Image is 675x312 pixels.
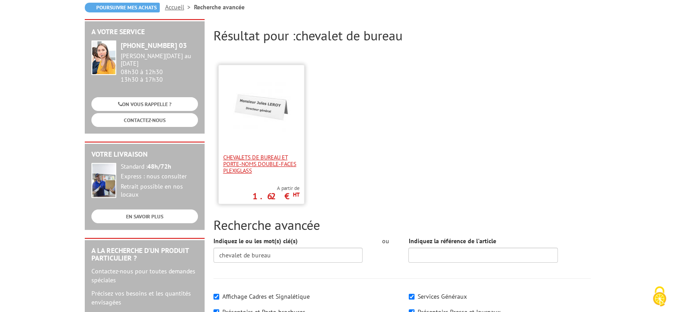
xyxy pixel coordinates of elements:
span: A partir de [253,185,300,192]
img: Chevalets de bureau et porte-noms double-faces plexiglass [233,79,290,136]
span: Chevalets de bureau et porte-noms double-faces plexiglass [223,154,300,174]
p: 1.62 € [253,194,300,199]
p: Précisez vos besoins et les quantités envisagées [91,289,198,307]
a: Chevalets de bureau et porte-noms double-faces plexiglass [219,154,304,174]
img: widget-service.jpg [91,40,116,75]
p: Contactez-nous pour toutes demandes spéciales [91,267,198,284]
label: Indiquez la référence de l'article [408,237,496,245]
h2: A la recherche d'un produit particulier ? [91,247,198,262]
a: ON VOUS RAPPELLE ? [91,97,198,111]
li: Recherche avancée [194,3,245,12]
a: Poursuivre mes achats [85,3,160,12]
strong: 48h/72h [147,162,171,170]
a: Accueil [165,3,194,11]
span: chevalet de bureau [296,27,403,44]
a: CONTACTEZ-NOUS [91,113,198,127]
img: Cookies (fenêtre modale) [648,285,671,308]
label: Indiquez le ou les mot(s) clé(s) [213,237,298,245]
sup: HT [293,191,300,198]
button: Cookies (fenêtre modale) [644,282,675,312]
div: [PERSON_NAME][DATE] au [DATE] [121,52,198,67]
h2: Recherche avancée [213,217,591,232]
div: Retrait possible en nos locaux [121,183,198,199]
h2: Votre livraison [91,150,198,158]
label: Affichage Cadres et Signalétique [222,292,310,300]
label: Services Généraux [418,292,467,300]
div: Standard : [121,163,198,171]
h2: Résultat pour : [213,28,591,43]
img: widget-livraison.jpg [91,163,116,198]
a: EN SAVOIR PLUS [91,209,198,223]
h2: A votre service [91,28,198,36]
input: Services Généraux [409,294,414,300]
div: ou [376,237,395,245]
input: Affichage Cadres et Signalétique [213,294,219,300]
strong: [PHONE_NUMBER] 03 [121,41,187,50]
div: 08h30 à 12h30 13h30 à 17h30 [121,52,198,83]
div: Express : nous consulter [121,173,198,181]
